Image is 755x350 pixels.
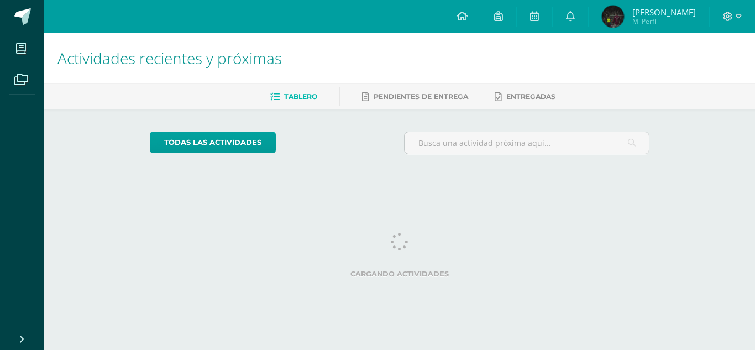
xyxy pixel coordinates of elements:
[374,92,468,101] span: Pendientes de entrega
[150,132,276,153] a: todas las Actividades
[506,92,555,101] span: Entregadas
[150,270,650,278] label: Cargando actividades
[405,132,649,154] input: Busca una actividad próxima aquí...
[57,48,282,69] span: Actividades recientes y próximas
[284,92,317,101] span: Tablero
[632,7,696,18] span: [PERSON_NAME]
[270,88,317,106] a: Tablero
[602,6,624,28] img: f13c82fe5faf93508e0927b9e27c4f8b.png
[362,88,468,106] a: Pendientes de entrega
[495,88,555,106] a: Entregadas
[632,17,696,26] span: Mi Perfil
